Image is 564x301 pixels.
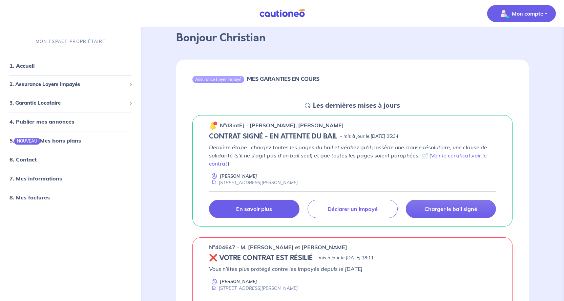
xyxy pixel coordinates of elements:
h5: CONTRAT SIGNÉ - EN ATTENTE DU BAIL [209,132,337,141]
div: state: REVOKED, Context: ,MAYBE-CERTIFICATE,,LESSOR-DOCUMENTS,IS-ODEALIM [209,254,496,262]
span: 2. Assurance Loyers Impayés [9,81,126,88]
p: n°404647 - M. [PERSON_NAME] et [PERSON_NAME] [209,243,347,251]
h5: ❌ VOTRE CONTRAT EST RÉSILIÉ [209,254,313,262]
div: 5.NOUVEAUMes bons plans [3,134,138,147]
div: [STREET_ADDRESS][PERSON_NAME] [209,179,298,186]
p: Vous n’êtes plus protégé contre les impayés depuis le [DATE] [209,265,496,273]
img: illu_account_valid_menu.svg [498,8,509,19]
p: n°d3mtEJ - [PERSON_NAME], [PERSON_NAME] [220,121,344,129]
a: Charger le bail signé [406,200,496,218]
div: Assurance Loyer Impayé [192,76,244,83]
p: - mis à jour le [DATE] 05:34 [340,133,398,140]
h6: MES GARANTIES EN COURS [247,76,319,82]
img: Cautioneo [257,9,308,18]
h5: Les dernières mises à jours [313,102,400,110]
a: 4. Publier mes annonces [9,118,74,125]
a: Déclarer un impayé [308,200,398,218]
a: En savoir plus [209,200,299,218]
a: 1. Accueil [9,62,35,69]
a: 7. Mes informations [9,175,62,182]
p: Mon compte [512,9,543,18]
span: 3. Garantie Locataire [9,99,126,107]
p: MON ESPACE PROPRIÉTAIRE [36,38,105,45]
div: 4. Publier mes annonces [3,115,138,128]
div: [STREET_ADDRESS][PERSON_NAME] [209,285,298,292]
div: state: CONTRACT-SIGNED, Context: NEW,CHOOSE-CERTIFICATE,COLOCATION,LESSOR-DOCUMENTS [209,132,496,141]
div: 2. Assurance Loyers Impayés [3,78,138,91]
div: 7. Mes informations [3,172,138,185]
button: illu_account_valid_menu.svgMon compte [487,5,556,22]
div: 8. Mes factures [3,191,138,204]
a: Voir le certificat [431,152,471,159]
p: Déclarer un impayé [328,206,378,212]
div: 6. Contact [3,153,138,166]
p: Charger le bail signé [424,206,477,212]
a: 8. Mes factures [9,194,50,201]
p: En savoir plus [236,206,272,212]
div: 3. Garantie Locataire [3,96,138,110]
a: 5.NOUVEAUMes bons plans [9,137,81,144]
div: 1. Accueil [3,59,138,72]
a: voir le contrat [209,152,487,167]
p: - mis à jour le [DATE] 18:11 [315,255,374,261]
a: 6. Contact [9,156,37,163]
img: 🔔 [209,122,217,130]
p: Dernière étape : chargez toutes les pages du bail et vérifiez qu'il possède une clause résolutoir... [209,143,496,168]
p: Bonjour Christian [176,30,529,46]
p: [PERSON_NAME] [220,173,257,179]
p: [PERSON_NAME] [220,278,257,285]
